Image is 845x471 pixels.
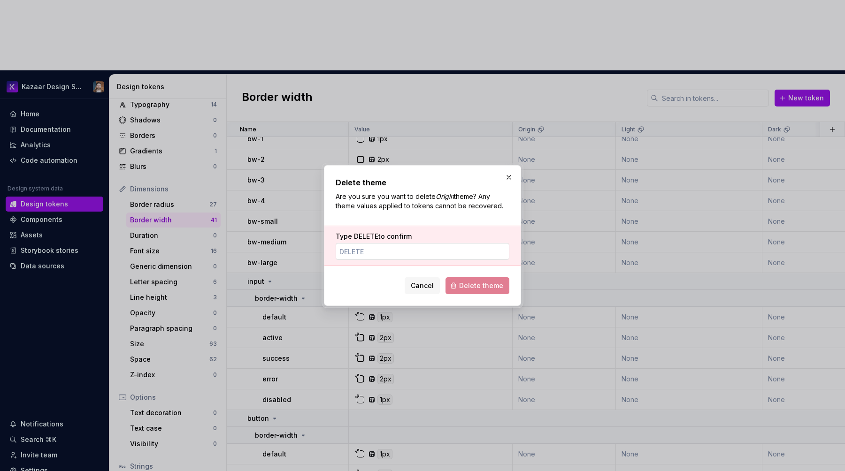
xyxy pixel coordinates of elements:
[336,177,509,188] h2: Delete theme
[336,243,509,260] input: DELETE
[336,232,412,241] label: Type to confirm
[436,192,454,200] i: Origin
[354,232,378,240] span: DELETE
[411,281,434,290] span: Cancel
[336,192,509,211] p: Are you sure you want to delete theme? Any theme values applied to tokens cannot be recovered.
[405,277,440,294] button: Cancel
